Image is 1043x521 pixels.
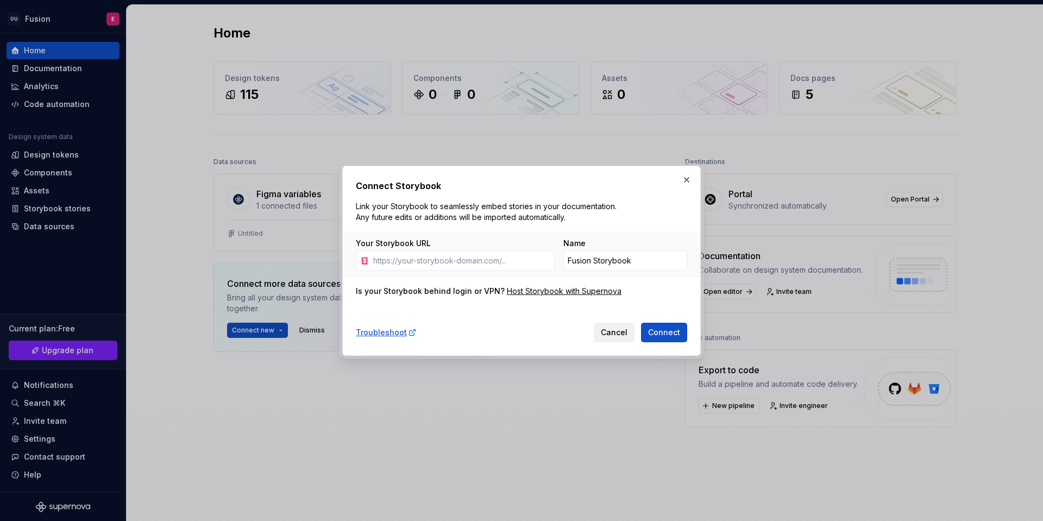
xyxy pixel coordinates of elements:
[356,327,417,338] a: Troubleshoot
[601,327,627,338] span: Cancel
[356,179,687,192] h2: Connect Storybook
[563,251,687,271] input: Custom Storybook Name
[356,201,621,223] p: Link your Storybook to seamlessly embed stories in your documentation. Any future edits or additi...
[594,323,634,342] button: Cancel
[563,238,586,249] label: Name
[369,251,555,271] input: https://your-storybook-domain.com/...
[356,238,431,249] label: Your Storybook URL
[648,327,680,338] span: Connect
[507,286,621,297] a: Host Storybook with Supernova
[641,323,687,342] button: Connect
[356,286,505,297] div: Is your Storybook behind login or VPN?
